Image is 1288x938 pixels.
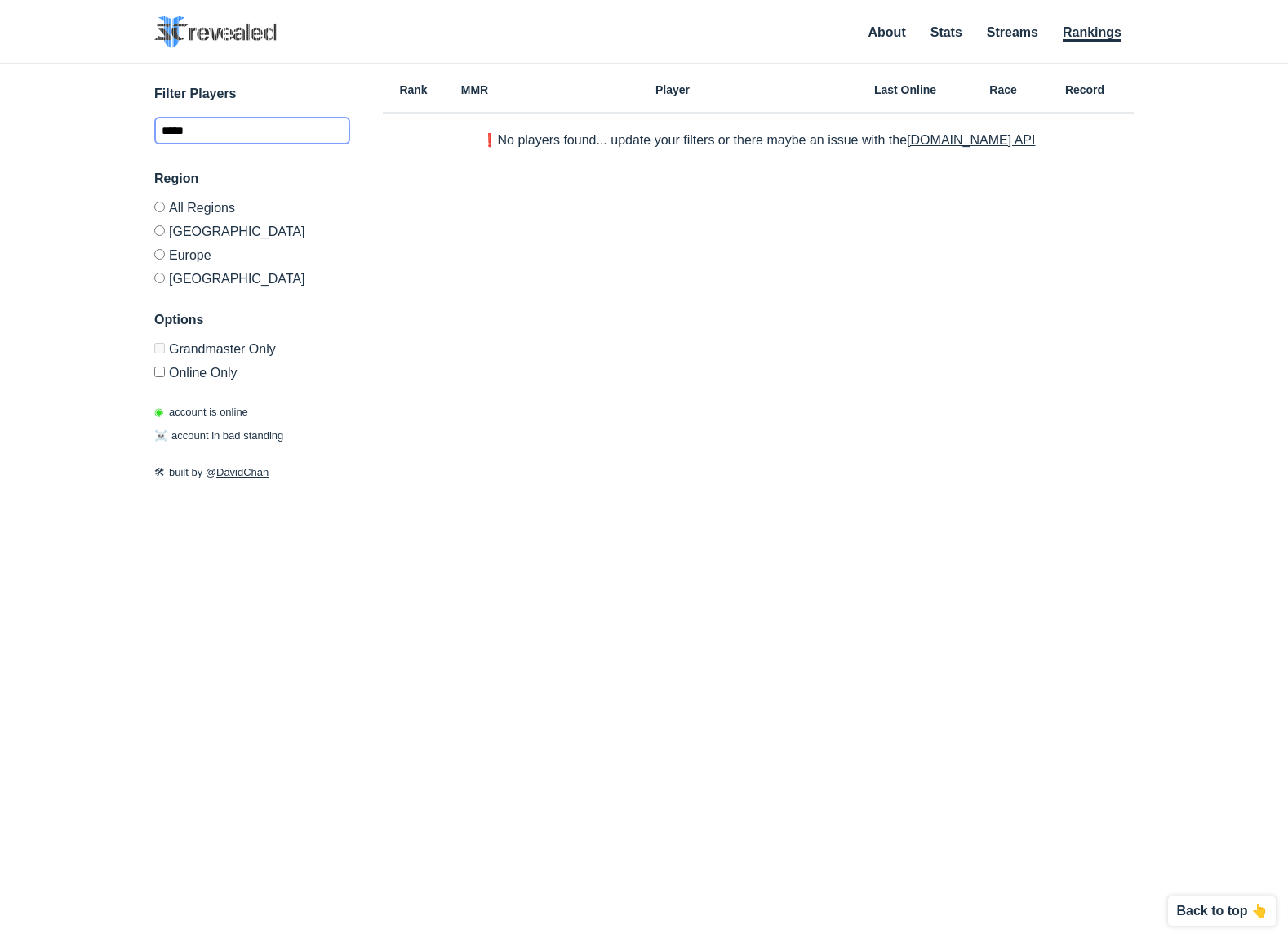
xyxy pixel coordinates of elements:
p: account is online [154,404,248,420]
a: [DOMAIN_NAME] API [907,133,1035,147]
h6: MMR [444,84,505,96]
p: account in bad standing [154,428,283,444]
label: Europe [154,242,350,266]
h6: Race [970,84,1036,96]
span: ◉ [154,406,163,418]
label: Only show accounts currently laddering [154,360,350,380]
label: Only Show accounts currently in Grandmaster [154,343,350,360]
a: About [868,25,906,39]
img: SC2 Revealed [154,16,277,48]
label: [GEOGRAPHIC_DATA] [154,266,350,286]
input: [GEOGRAPHIC_DATA] [154,273,165,283]
h6: Last Online [840,84,970,96]
input: Grandmaster Only [154,343,165,353]
h6: Player [505,84,840,96]
label: [GEOGRAPHIC_DATA] [154,219,350,242]
label: All Regions [154,202,350,219]
input: [GEOGRAPHIC_DATA] [154,225,165,236]
h6: Rank [383,84,444,96]
h6: Record [1036,84,1134,96]
a: DavidChan [216,466,269,478]
h3: Region [154,169,350,189]
input: Online Only [154,367,165,377]
input: Europe [154,249,165,260]
a: Stats [930,25,962,39]
p: built by @ [154,465,350,481]
a: Rankings [1063,25,1121,42]
input: All Regions [154,202,165,212]
p: Back to top 👆 [1176,905,1268,918]
span: 🛠 [154,466,165,478]
h3: Options [154,310,350,330]
a: Streams [987,25,1038,39]
span: ☠️ [154,429,167,442]
h3: Filter Players [154,84,350,104]
p: ❗️No players found... update your filters or there maybe an issue with the [482,134,1036,147]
